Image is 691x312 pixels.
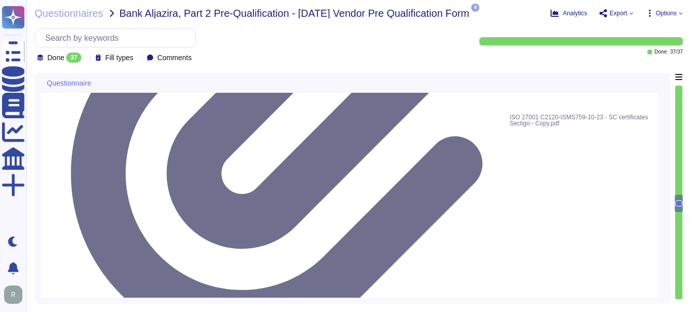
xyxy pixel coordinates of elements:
[35,8,103,18] span: Questionnaires
[656,10,677,16] span: Options
[551,9,587,17] button: Analytics
[105,54,133,61] span: Fill types
[471,4,479,12] span: 4
[47,80,91,87] span: Questionnaire
[563,10,587,16] span: Analytics
[4,285,22,304] img: user
[509,112,652,128] span: ISO 27001 C2120-ISMS759-10-23 - SC certificates Sectigo - Copy.pdf
[47,54,64,61] span: Done
[654,49,668,55] span: Done:
[2,283,30,306] button: user
[610,10,627,16] span: Export
[670,49,683,55] span: 37 / 37
[157,54,192,61] span: Comments
[40,29,195,47] input: Search by keywords
[66,53,81,63] div: 37
[120,8,470,18] span: Bank Aljazira, Part 2 Pre-Qualification - [DATE] Vendor Pre Qualification Form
